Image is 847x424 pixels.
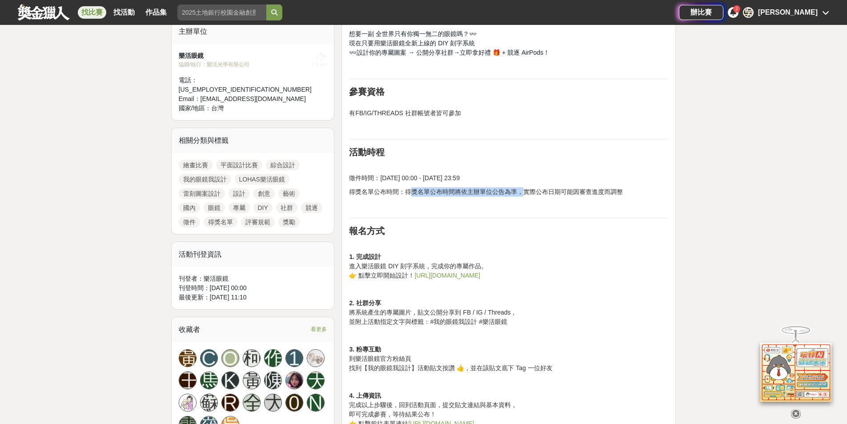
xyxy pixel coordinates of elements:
[221,349,239,367] a: O
[179,188,225,199] a: 雷刻圖案設計
[349,49,550,56] span: 👓設計你的專屬圖案 → 公開分享社群→立即拿好禮 🎁 + 競逐 AirPods！
[200,372,218,389] a: 馬
[349,30,477,37] span: 想要一副 全世界只有你獨一無二的眼鏡嗎？👓
[229,188,250,199] a: 設計
[758,7,818,18] div: [PERSON_NAME]
[735,6,738,11] span: 2
[349,252,668,280] p: 進入樂活眼鏡 DIY 刻字系統，完成你的專屬作品。 👉 點擊立即開始設計！
[307,372,325,389] a: 天
[179,51,312,61] div: 樂活眼鏡
[179,105,212,112] span: 國家/地區：
[243,394,261,412] a: 全
[349,392,381,399] strong: 4. 上傳資訊
[179,61,312,69] div: 協辦/執行： 樂活光學有限公司
[179,349,197,367] a: 黃
[253,202,273,213] a: DIY
[349,299,668,327] p: 將系統產生的專屬圖片，貼文公開分享到 FB / IG / Threads， 並附上活動指定文字與標籤：#我的眼鏡我設計 #樂活眼鏡
[349,253,381,260] strong: 1. 完成設計
[278,217,300,227] a: 獎勵
[179,394,196,411] img: Avatar
[286,372,303,389] img: Avatar
[307,349,325,367] a: Avatar
[311,324,327,334] span: 看更多
[216,160,262,170] a: 平面設計比賽
[179,274,327,283] div: 刊登者： 樂活眼鏡
[229,202,250,213] a: 專屬
[172,128,334,153] div: 相關分類與標籤
[204,202,225,213] a: 眼鏡
[349,40,475,47] span: 現在只要用樂活眼鏡全新上線的 DIY 刻字系統
[349,345,668,373] p: 到樂活眼鏡官方粉絲頁 找到【我的眼鏡我設計】活動貼文按讚 👍，並在該貼文底下 Tag 一位好友
[278,188,300,199] a: 藝術
[285,372,303,389] a: Avatar
[301,202,322,213] a: 競逐
[110,6,138,19] a: 找活動
[285,394,303,412] a: 0
[179,174,231,185] a: 我的眼鏡我設計
[142,6,170,19] a: 作品集
[179,160,213,170] a: 繪畫比賽
[179,217,200,227] a: 徵件
[177,4,266,20] input: 2025土地銀行校園金融創意挑戰賽：從你出發 開啟智慧金融新頁
[266,160,300,170] a: 綜合設計
[78,6,106,19] a: 找比賽
[243,349,261,367] a: 柯
[179,326,200,333] span: 收藏者
[349,187,668,197] p: 得獎名單公布時間：得獎名單公布時間將依主辦單位公告為準，實際公布日期可能因審查進度而調整
[179,283,327,293] div: 刊登時間： [DATE] 00:00
[179,76,312,94] div: 電話： [US_EMPLOYER_IDENTIFICATION_NUMBER]
[414,272,480,279] a: [URL][DOMAIN_NAME]
[179,94,312,104] div: Email： [EMAIL_ADDRESS][DOMAIN_NAME]
[243,372,261,389] a: 黃
[349,87,385,97] strong: 參賽資格
[264,372,282,389] a: 陳
[349,174,668,183] p: 徵件時間：[DATE] 00:00 - [DATE] 23:59
[264,394,282,412] a: 大
[179,394,197,412] a: Avatar
[200,394,218,412] a: 蘇
[221,372,239,389] a: K
[179,293,327,302] div: 最後更新： [DATE] 11:10
[307,394,325,412] a: N
[221,394,239,412] a: R
[743,7,754,18] div: 吳
[349,346,381,353] strong: 3. 粉專互動
[172,242,334,267] div: 活動刊登資訊
[172,19,334,44] div: 主辦單位
[211,105,224,112] span: 台灣
[349,147,385,157] strong: 活動時程
[241,217,275,227] a: 評審規範
[179,202,200,213] a: 國內
[179,372,197,389] a: 王
[200,349,218,367] a: C
[235,174,289,185] a: LOHAS樂活眼鏡
[204,217,237,227] a: 得獎名單
[349,99,668,118] p: 有FB/IG/THREADS 社群帳號者皆可參加
[276,202,297,213] a: 社群
[679,5,723,20] a: 辦比賽
[285,349,303,367] a: 1
[349,226,385,236] strong: 報名方式
[264,349,282,367] a: 作
[760,342,831,401] img: d2146d9a-e6f6-4337-9592-8cefde37ba6b.png
[307,350,324,367] img: Avatar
